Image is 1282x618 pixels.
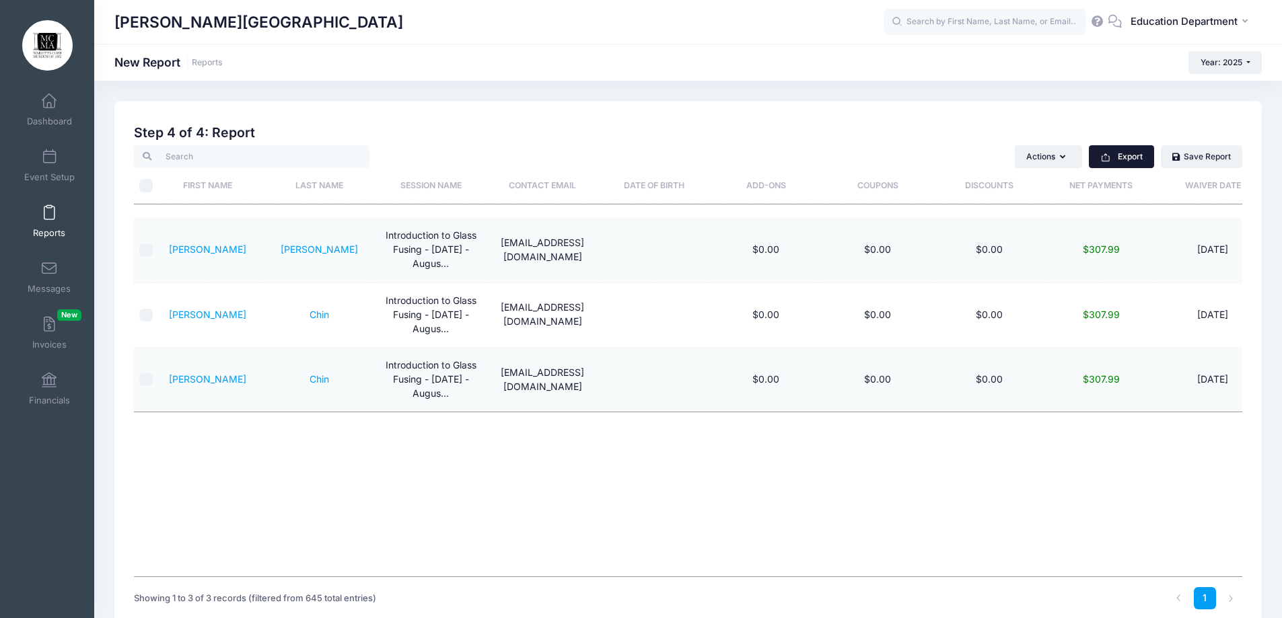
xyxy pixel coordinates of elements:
[884,9,1085,36] input: Search by First Name, Last Name, or Email...
[17,142,81,189] a: Event Setup
[752,373,779,385] span: $0.00
[33,227,65,239] span: Reports
[151,168,263,204] th: First Name: activate to sort column ascending
[864,373,891,385] span: $0.00
[1131,14,1238,29] span: Education Department
[1194,587,1216,609] a: 1
[1188,51,1262,74] button: Year: 2025
[976,243,1003,255] span: $0.00
[134,145,369,168] input: Search
[1157,348,1269,412] td: [DATE]
[864,309,891,320] span: $0.00
[17,198,81,245] a: Reports
[933,168,1045,204] th: Discounts: activate to sort column ascending
[169,243,246,255] a: [PERSON_NAME]
[17,309,81,356] a: InvoicesNew
[17,86,81,133] a: Dashboard
[1015,145,1082,168] button: Actions
[1083,309,1120,320] span: $307.99
[22,20,73,71] img: Marietta Cobb Museum of Art
[1157,168,1269,204] th: Waiver Date: activate to sort column ascending
[752,309,779,320] span: $0.00
[822,168,933,204] th: Coupons: activate to sort column ascending
[57,309,81,321] span: New
[114,55,223,69] h1: New Report
[375,168,487,204] th: Session Name: activate to sort column ascending
[976,373,1003,385] span: $0.00
[1045,168,1157,204] th: Net Payments: activate to sort column ascending
[169,309,246,320] a: [PERSON_NAME]
[29,395,70,406] span: Financials
[487,168,598,204] th: Contact Email: activate to sort column ascending
[598,168,710,204] th: Date of Birth: activate to sort column ascending
[1083,373,1120,385] span: $307.99
[32,339,67,350] span: Invoices
[864,243,891,255] span: $0.00
[1122,7,1262,38] button: Education Department
[310,373,329,385] a: Chin
[487,218,598,282] td: [EMAIL_ADDRESS][DOMAIN_NAME]
[487,348,598,412] td: [EMAIL_ADDRESS][DOMAIN_NAME]
[386,359,476,399] span: Introduction to Glass Fusing - Saturday - August 23 - September 13, 2025 - 2pm - 4pm - Ages 16+
[1089,145,1154,168] button: Export
[114,7,403,38] h1: [PERSON_NAME][GEOGRAPHIC_DATA]
[134,583,376,614] div: Showing 1 to 3 of 3 records (filtered from 645 total entries)
[1157,283,1269,348] td: [DATE]
[1157,218,1269,282] td: [DATE]
[710,168,822,204] th: Add-Ons: activate to sort column ascending
[976,309,1003,320] span: $0.00
[281,243,358,255] a: [PERSON_NAME]
[310,309,329,320] a: Chin
[17,254,81,301] a: Messages
[27,116,72,127] span: Dashboard
[1201,57,1242,67] span: Year: 2025
[169,373,246,385] a: [PERSON_NAME]
[487,283,598,348] td: [EMAIL_ADDRESS][DOMAIN_NAME]
[1083,243,1120,255] span: $307.99
[192,58,223,68] a: Reports
[386,229,476,269] span: Introduction to Glass Fusing - Saturday - August 23 - September 13, 2025 - 2pm - 4pm - Ages 16+
[134,125,1242,141] h2: Step 4 of 4: Report
[1161,145,1242,168] a: Save Report
[386,295,476,334] span: Introduction to Glass Fusing - Saturday - August 23 - September 13, 2025 - 2pm - 4pm - Ages 16+
[24,171,75,183] span: Event Setup
[28,283,71,295] span: Messages
[17,365,81,412] a: Financials
[752,243,779,255] span: $0.00
[263,168,375,204] th: Last Name: activate to sort column ascending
